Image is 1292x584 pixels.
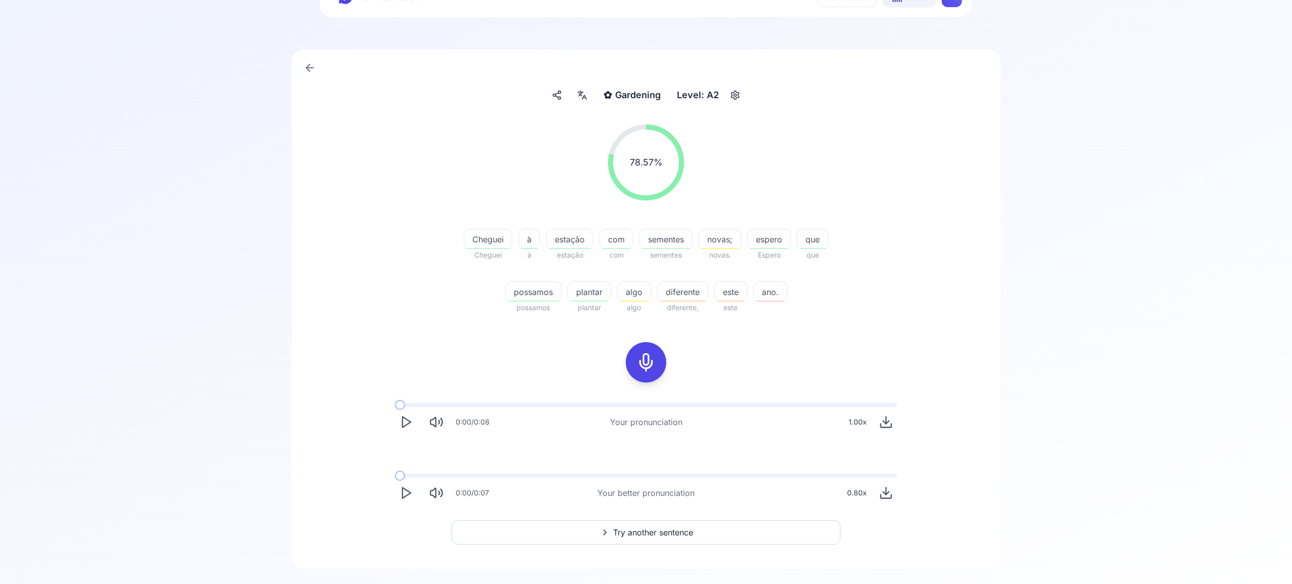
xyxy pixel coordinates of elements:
button: sementes [639,229,693,249]
span: espero [748,233,790,245]
button: novas; [699,229,741,249]
span: à [518,249,540,261]
span: diferente [658,286,708,298]
span: possamos [505,302,561,314]
div: 0.80 x [843,483,871,503]
span: possamos [506,286,561,298]
button: à [518,229,540,249]
button: Download audio [875,482,897,504]
span: sementes [640,233,692,245]
button: plantar [568,281,611,302]
button: Cheguei [464,229,512,249]
span: Cheguei [464,249,512,261]
span: Espero [747,249,791,261]
span: ano. [754,286,787,298]
span: este [715,286,747,298]
button: Try another sentence [452,520,840,545]
button: com [599,229,633,249]
span: novas; [699,233,741,245]
span: que [797,233,828,245]
span: estação [547,233,593,245]
button: Mute [425,411,448,433]
button: Download audio [875,411,897,433]
button: Play [395,411,417,433]
button: este [714,281,747,302]
span: plantar [568,302,611,314]
span: Cheguei [464,233,512,245]
span: à [519,233,540,245]
div: Your better pronunciation [597,487,695,499]
button: espero [747,229,791,249]
div: Level: A2 [673,86,723,104]
button: ✿Gardening [599,86,665,104]
button: diferente [657,281,708,302]
button: estação [546,229,593,249]
span: algo [617,302,651,314]
button: algo [617,281,651,302]
span: ✿ [603,88,612,102]
span: plantar [568,286,611,298]
span: que [797,249,828,261]
button: possamos [505,281,561,302]
button: Play [395,482,417,504]
button: Level: A2 [673,86,743,104]
span: com [600,233,633,245]
span: Gardening [615,88,661,102]
span: estação [546,249,593,261]
span: 78.57 % [630,155,663,170]
div: 0:00 / 0:07 [456,488,489,498]
span: este [714,302,747,314]
button: que [797,229,828,249]
button: ano. [753,281,787,302]
span: algo [618,286,651,298]
div: 0:00 / 0:08 [456,417,490,427]
span: com [599,249,633,261]
span: diferente, [657,302,708,314]
button: Mute [425,482,448,504]
span: novas. [699,249,741,261]
div: Your pronunciation [610,416,682,428]
div: 1.00 x [844,412,871,432]
span: sementes [639,249,693,261]
span: Try another sentence [613,526,693,538]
